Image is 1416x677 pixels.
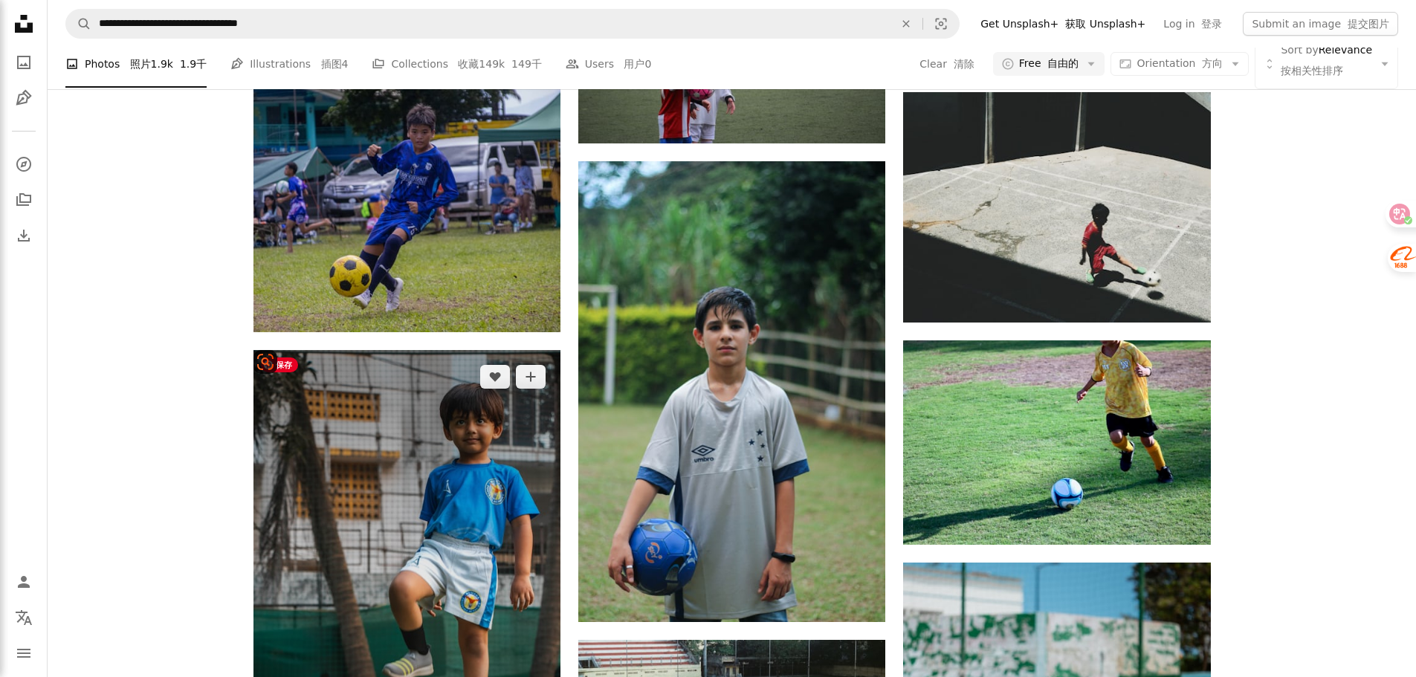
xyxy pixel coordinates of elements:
[578,161,885,622] img: boy in white crew neck t-shirt standing on green grass field during daytime
[480,365,510,389] button: Like
[230,40,348,88] a: Illustrations 插图4
[511,58,542,70] font: 149千
[516,365,546,389] button: Add to Collection
[1201,18,1222,30] font: 登录
[1154,12,1231,36] a: Log in 登录
[253,574,560,587] a: boy in blue soccer jersey shirt and white shorts playing soccer during daytime
[1243,12,1398,36] button: Submit an image 提交图片
[66,10,91,38] button: Search Unsplash
[890,10,922,38] button: Clear
[644,56,651,72] span: 0
[458,58,479,70] font: 收藏
[578,385,885,398] a: boy in white crew neck t-shirt standing on green grass field during daytime
[9,638,39,668] button: Menu
[9,149,39,179] a: Explore
[321,58,342,70] font: 插图
[342,56,349,72] span: 4
[903,201,1210,214] a: boy in red and white long sleeve shirt playing soccer during daytime
[624,58,644,70] font: 用户
[256,353,274,371] img: svg+xml,%3Csvg%20xmlns%3D%22http%3A%2F%2Fwww.w3.org%2F2000%2Fsvg%22%20width%3D%2224%22%20height%3...
[903,92,1210,323] img: boy in red and white long sleeve shirt playing soccer during daytime
[372,40,541,88] a: Collections 收藏149k 149千
[954,58,974,70] font: 清除
[9,83,39,113] a: Illustrations
[1202,57,1223,69] font: 方向
[923,10,959,38] button: Visual search
[1019,56,1079,71] span: Free
[1111,52,1249,76] button: Orientation 方向
[9,9,39,42] a: Home — Unsplash
[1281,44,1318,56] span: Sort by
[993,52,1105,76] button: Free 自由的
[261,357,298,372] span: 保存
[1137,57,1223,69] span: Orientation
[903,340,1210,545] img: boy playing soccer
[1047,57,1079,69] font: 自由的
[1348,18,1389,30] font: 提交图片
[9,603,39,632] button: Language
[1065,18,1145,30] font: 获取 Unsplash+
[253,87,560,333] img: a young boy kicking a soccer ball on a field
[972,12,1154,36] a: Get Unsplash+ 获取 Unsplash+
[9,185,39,215] a: Collections
[9,48,39,77] a: Photos
[9,221,39,250] a: Download History
[566,40,652,88] a: Users 用户0
[1255,39,1398,89] button: Sort byRelevance按相关性排序
[1281,65,1343,77] span: 按相关性排序
[9,567,39,597] a: Log in / Sign up
[903,435,1210,449] a: boy playing soccer
[253,203,560,216] a: a young boy kicking a soccer ball on a field
[479,56,541,72] span: 149k
[919,52,975,76] button: Clear 清除
[1281,43,1372,85] span: Relevance
[65,9,960,39] form: Find visuals sitewide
